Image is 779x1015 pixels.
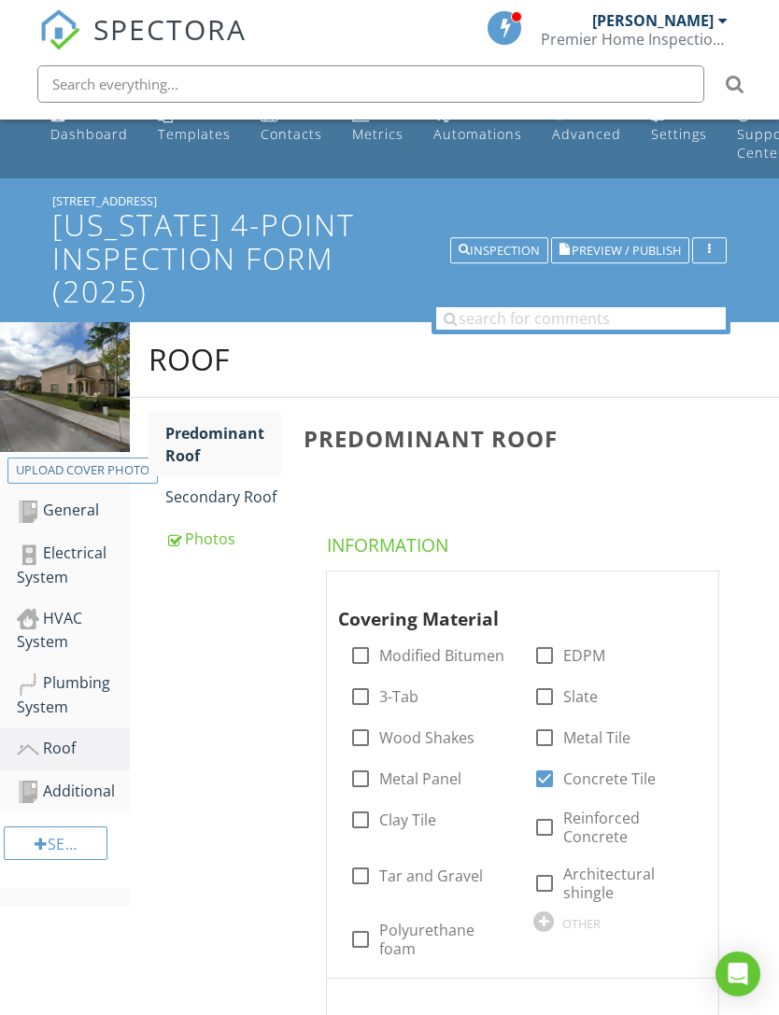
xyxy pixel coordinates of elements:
div: Electrical System [17,542,130,588]
div: Covering Material [338,579,688,633]
label: Slate [563,687,598,706]
div: Upload cover photo [16,461,149,480]
label: Concrete Tile [563,769,656,788]
div: Metrics [352,125,404,143]
a: Settings [644,99,715,152]
a: Templates [150,99,238,152]
label: 3-Tab [379,687,418,706]
div: Photos [165,528,281,550]
label: Metal Tile [563,728,630,747]
span: SPECTORA [93,9,247,49]
label: Metal Panel [379,769,461,788]
a: Preview / Publish [551,241,689,258]
div: Secondary Roof [165,486,281,508]
button: Upload cover photo [7,458,158,484]
div: Additional [17,780,130,804]
a: Dashboard [43,99,135,152]
label: Polyurethane foam [379,921,512,958]
img: The Best Home Inspection Software - Spectora [39,9,80,50]
div: Advanced [552,125,621,143]
div: Plumbing System [17,671,130,718]
div: Open Intercom Messenger [715,952,760,996]
div: General [17,499,130,523]
div: Automations [433,125,522,143]
a: Automations (Basic) [426,99,530,152]
div: Roof [17,737,130,761]
label: Modified Bitumen [379,646,504,665]
div: Contacts [261,125,322,143]
a: SPECTORA [39,25,247,64]
div: Predominant Roof [165,422,281,467]
label: Reinforced Concrete [563,809,696,846]
div: Roof [149,341,230,378]
div: Premier Home Inspections [541,30,728,49]
input: search for comments [436,307,726,330]
button: Preview / Publish [551,237,689,263]
label: EDPM [563,646,605,665]
div: [PERSON_NAME] [592,11,714,30]
label: Tar and Gravel [379,867,483,885]
label: Clay Tile [379,811,436,829]
label: Wood Shakes [379,728,474,747]
button: Inspection [450,237,548,263]
div: Inspection [459,244,540,257]
span: Preview / Publish [572,245,681,257]
div: Templates [158,125,231,143]
div: Dashboard [50,125,128,143]
h1: [US_STATE] 4-Point Inspection Form (2025) [52,208,727,307]
a: Inspection [450,241,548,258]
div: OTHER [562,916,601,931]
h3: Predominant Roof [304,426,749,451]
div: Settings [651,125,707,143]
h4: Information [327,526,726,557]
label: Architectural shingle [563,865,696,902]
div: HVAC System [17,607,130,654]
div: Section [4,826,107,860]
a: Metrics [345,99,411,152]
input: Search everything... [37,65,704,103]
a: Contacts [253,99,330,152]
div: [STREET_ADDRESS] [52,193,727,208]
a: Advanced [545,99,629,152]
